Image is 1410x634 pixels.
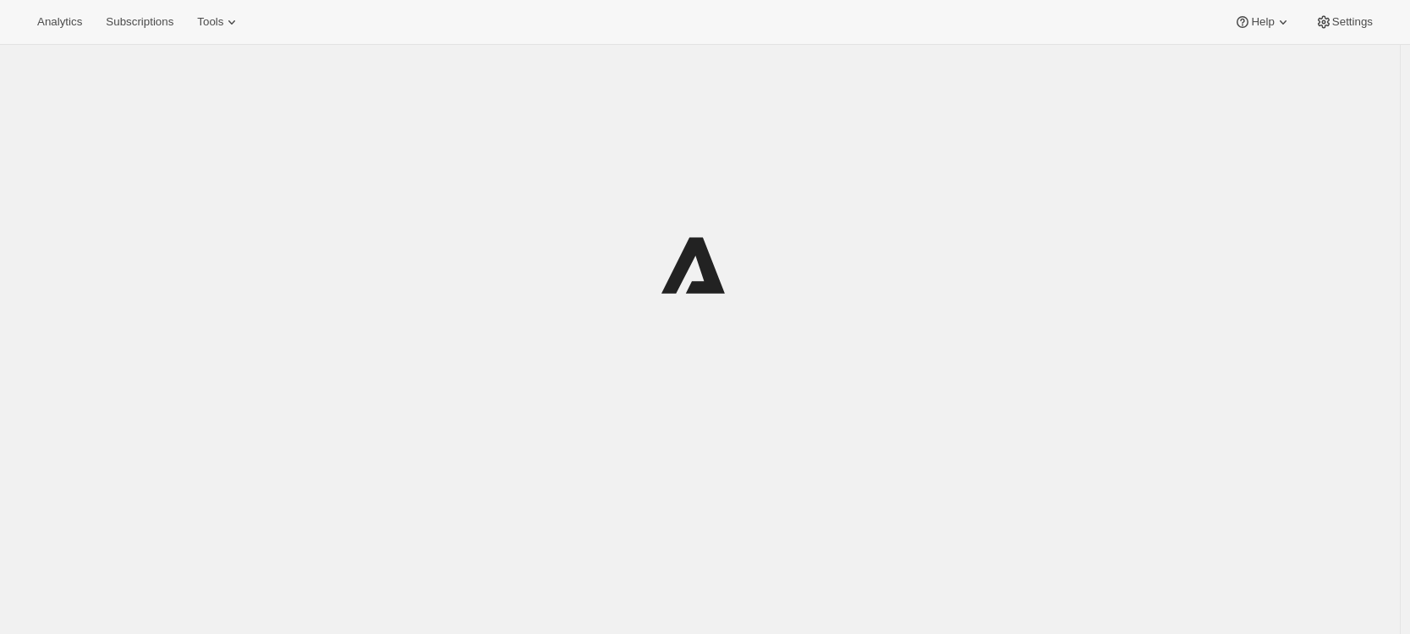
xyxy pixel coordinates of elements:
[1251,15,1274,29] span: Help
[1332,15,1373,29] span: Settings
[27,10,92,34] button: Analytics
[1224,10,1301,34] button: Help
[197,15,223,29] span: Tools
[187,10,250,34] button: Tools
[37,15,82,29] span: Analytics
[106,15,173,29] span: Subscriptions
[1305,10,1383,34] button: Settings
[96,10,184,34] button: Subscriptions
